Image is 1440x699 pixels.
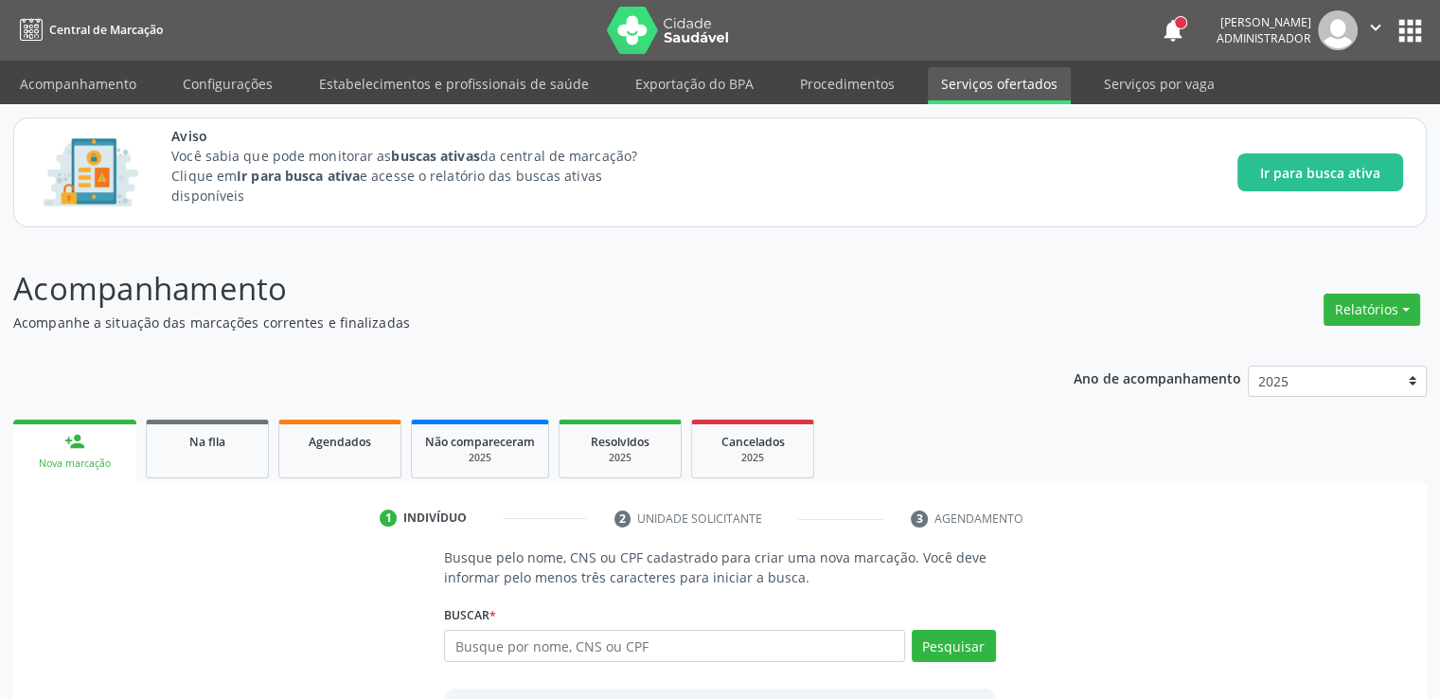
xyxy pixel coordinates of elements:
strong: buscas ativas [391,147,479,165]
img: img [1318,10,1358,50]
a: Configurações [169,67,286,100]
span: Não compareceram [425,434,535,450]
div: 1 [380,510,397,527]
span: Na fila [189,434,225,450]
a: Serviços ofertados [928,67,1071,104]
p: Acompanhe a situação das marcações correntes e finalizadas [13,313,1003,332]
a: Central de Marcação [13,14,163,45]
span: Administrador [1217,30,1311,46]
strong: Ir para busca ativa [237,167,360,185]
p: Você sabia que pode monitorar as da central de marcação? Clique em e acesse o relatório das busca... [171,146,672,206]
button: Relatórios [1324,294,1420,326]
a: Serviços por vaga [1091,67,1228,100]
div: [PERSON_NAME] [1217,14,1311,30]
a: Exportação do BPA [622,67,767,100]
i:  [1365,17,1386,38]
button: notifications [1160,17,1186,44]
span: Ir para busca ativa [1260,163,1380,183]
a: Acompanhamento [7,67,150,100]
label: Buscar [444,600,496,630]
button:  [1358,10,1394,50]
div: Nova marcação [27,457,123,471]
span: Central de Marcação [49,22,163,38]
span: Aviso [171,126,672,146]
span: Agendados [309,434,371,450]
button: Ir para busca ativa [1237,153,1403,191]
button: apps [1394,14,1427,47]
a: Procedimentos [787,67,908,100]
div: 2025 [573,451,667,465]
p: Ano de acompanhamento [1074,366,1241,389]
span: Resolvidos [591,434,649,450]
button: Pesquisar [912,630,996,662]
input: Busque por nome, CNS ou CPF [444,630,904,662]
div: 2025 [425,451,535,465]
div: 2025 [705,451,800,465]
img: Imagem de CalloutCard [37,130,145,215]
a: Estabelecimentos e profissionais de saúde [306,67,602,100]
p: Acompanhamento [13,265,1003,313]
span: Cancelados [721,434,785,450]
div: person_add [64,431,85,452]
p: Busque pelo nome, CNS ou CPF cadastrado para criar uma nova marcação. Você deve informar pelo men... [444,547,995,587]
div: Indivíduo [403,510,467,527]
